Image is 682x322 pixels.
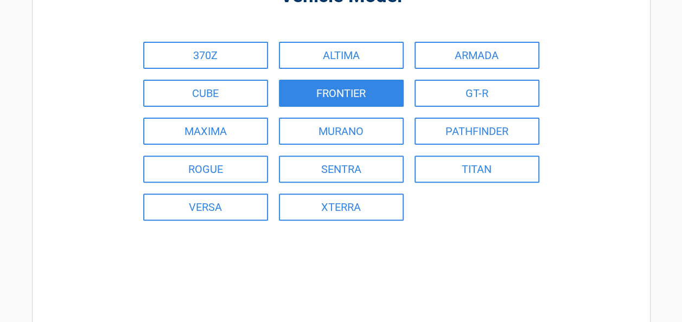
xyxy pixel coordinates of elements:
[415,42,539,69] a: ARMADA
[279,118,404,145] a: MURANO
[279,80,404,107] a: FRONTIER
[143,80,268,107] a: CUBE
[415,80,539,107] a: GT-R
[143,42,268,69] a: 370Z
[279,42,404,69] a: ALTIMA
[143,156,268,183] a: ROGUE
[143,118,268,145] a: MAXIMA
[143,194,268,221] a: VERSA
[279,156,404,183] a: SENTRA
[415,156,539,183] a: TITAN
[279,194,404,221] a: XTERRA
[415,118,539,145] a: PATHFINDER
